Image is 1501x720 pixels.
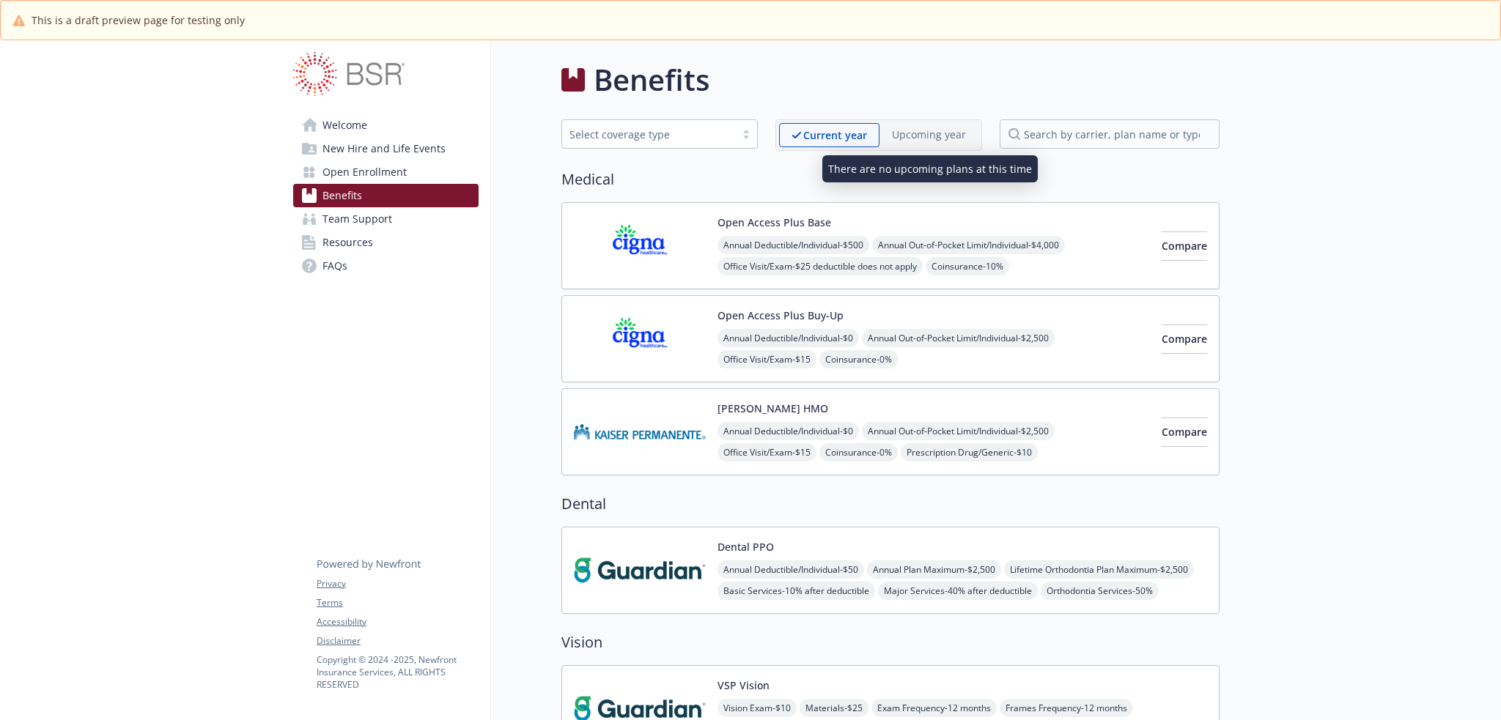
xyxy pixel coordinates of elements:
span: Basic Services - 10% after deductible [718,582,875,600]
span: Welcome [322,114,367,137]
span: Major Services - 40% after deductible [878,582,1038,600]
a: New Hire and Life Events [293,137,479,160]
span: Coinsurance - 10% [926,257,1009,275]
button: Compare [1162,417,1207,447]
a: Accessibility [317,615,478,628]
span: Prescription Drug/Generic - $10 [901,443,1038,461]
input: search by carrier, plan name or type [1000,119,1220,149]
h2: Dental [561,493,1220,515]
span: Annual Out-of-Pocket Limit/Individual - $2,500 [862,422,1055,440]
span: This is a draft preview page for testing only [32,12,245,28]
div: Select coverage type [569,127,728,142]
span: Open Enrollment [322,160,407,184]
span: Annual Out-of-Pocket Limit/Individual - $2,500 [862,329,1055,347]
a: Open Enrollment [293,160,479,184]
a: Terms [317,596,478,609]
a: Benefits [293,184,479,207]
button: Open Access Plus Base [718,215,831,230]
span: Annual Deductible/Individual - $50 [718,560,864,579]
button: Compare [1162,324,1207,354]
span: Frames Frequency - 12 months [1000,699,1133,717]
button: VSP Vision [718,678,770,693]
span: Coinsurance - 0% [819,350,898,368]
a: Welcome [293,114,479,137]
h2: Medical [561,168,1220,190]
span: Lifetime Orthodontia Plan Maximum - $2,500 [1004,560,1194,579]
span: Benefits [322,184,362,207]
span: Vision Exam - $10 [718,699,797,717]
span: Annual Plan Maximum - $2,500 [867,560,1001,579]
span: Office Visit/Exam - $15 [718,443,816,461]
span: Annual Deductible/Individual - $500 [718,236,869,254]
span: Resources [322,231,373,254]
img: Guardian carrier logo [574,539,706,601]
a: Disclaimer [317,634,478,647]
span: Compare [1162,239,1207,253]
span: Team Support [322,207,392,231]
img: CIGNA carrier logo [574,215,706,277]
p: Copyright © 2024 - 2025 , Newfront Insurance Services, ALL RIGHTS RESERVED [317,653,478,691]
button: Dental PPO [718,539,774,554]
span: New Hire and Life Events [322,137,446,160]
span: Annual Out-of-Pocket Limit/Individual - $4,000 [872,236,1065,254]
span: Upcoming year [879,123,978,147]
span: FAQs [322,254,347,278]
span: Materials - $25 [800,699,868,717]
a: Resources [293,231,479,254]
img: Kaiser Permanente Insurance Company carrier logo [574,401,706,463]
a: Privacy [317,577,478,590]
span: Coinsurance - 0% [819,443,898,461]
p: Current year [803,127,867,143]
span: Exam Frequency - 12 months [871,699,997,717]
button: [PERSON_NAME] HMO [718,401,828,416]
p: Upcoming year [892,127,966,142]
span: Orthodontia Services - 50% [1041,582,1159,600]
span: Annual Deductible/Individual - $0 [718,422,859,440]
span: Office Visit/Exam - $15 [718,350,816,368]
img: CIGNA carrier logo [574,308,706,370]
a: FAQs [293,254,479,278]
h2: Vision [561,631,1220,653]
span: Compare [1162,332,1207,346]
a: Team Support [293,207,479,231]
span: Compare [1162,425,1207,439]
h1: Benefits [594,58,709,102]
span: Annual Deductible/Individual - $0 [718,329,859,347]
span: Office Visit/Exam - $25 deductible does not apply [718,257,923,275]
button: Compare [1162,231,1207,261]
button: Open Access Plus Buy-Up [718,308,844,323]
